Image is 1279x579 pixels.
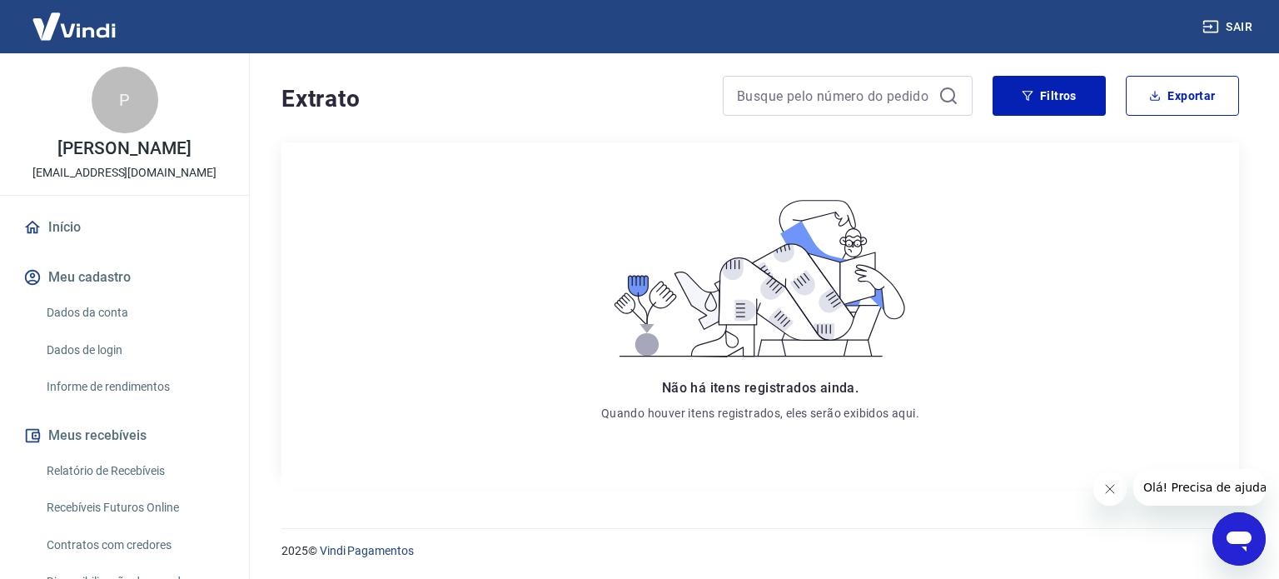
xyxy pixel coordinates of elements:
h4: Extrato [281,82,703,116]
iframe: Fechar mensagem [1093,472,1127,506]
button: Sair [1199,12,1259,42]
a: Dados da conta [40,296,229,330]
iframe: Mensagem da empresa [1133,469,1266,506]
img: Vindi [20,1,128,52]
a: Início [20,209,229,246]
span: Olá! Precisa de ajuda? [10,12,140,25]
p: [PERSON_NAME] [57,140,191,157]
a: Contratos com credores [40,528,229,562]
button: Meus recebíveis [20,417,229,454]
button: Exportar [1126,76,1239,116]
p: Quando houver itens registrados, eles serão exibidos aqui. [601,405,919,422]
a: Recebíveis Futuros Online [40,491,229,525]
a: Dados de login [40,333,229,367]
button: Meu cadastro [20,259,229,296]
span: Não há itens registrados ainda. [662,380,858,396]
input: Busque pelo número do pedido [737,83,932,108]
div: P [92,67,158,133]
button: Filtros [993,76,1106,116]
p: [EMAIL_ADDRESS][DOMAIN_NAME] [32,164,216,182]
a: Vindi Pagamentos [320,544,414,557]
a: Relatório de Recebíveis [40,454,229,488]
p: 2025 © [281,542,1239,560]
iframe: Botão para abrir a janela de mensagens [1212,512,1266,566]
a: Informe de rendimentos [40,370,229,404]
